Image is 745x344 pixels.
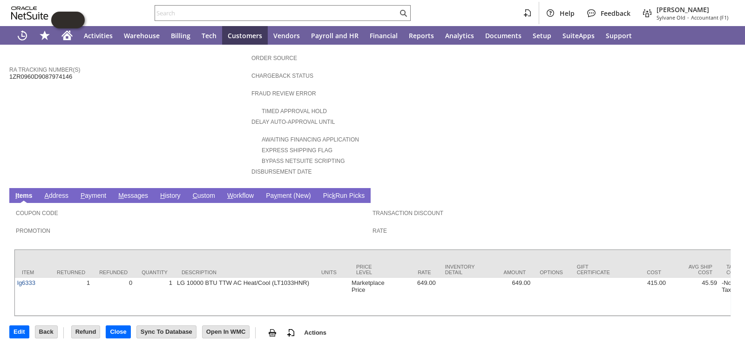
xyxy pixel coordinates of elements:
[124,31,160,40] span: Warehouse
[262,108,327,115] a: Timed Approval Hold
[394,270,431,275] div: Rate
[305,26,364,45] a: Payroll and HR
[488,270,526,275] div: Amount
[372,210,443,216] a: Transaction Discount
[527,26,557,45] a: Setup
[311,31,359,40] span: Payroll and HR
[17,279,35,286] a: lg6333
[42,192,71,201] a: Address
[356,264,380,275] div: Price Level
[9,67,80,73] a: RA Tracking Number(s)
[182,270,307,275] div: Description
[203,326,250,338] input: Open In WMC
[533,31,551,40] span: Setup
[68,12,85,28] span: Oracle Guided Learning Widget. To move around, please hold and drag
[78,26,118,45] a: Activities
[557,26,600,45] a: SuiteApps
[135,278,175,316] td: 1
[657,5,728,14] span: [PERSON_NAME]
[118,26,165,45] a: Warehouse
[92,278,135,316] td: 0
[35,326,57,338] input: Back
[440,26,480,45] a: Analytics
[118,192,124,199] span: M
[675,264,712,275] div: Avg Ship Cost
[34,26,56,45] div: Shortcuts
[274,192,277,199] span: y
[228,31,262,40] span: Customers
[624,270,661,275] div: Cost
[349,278,387,316] td: Marketplace Price
[11,7,48,20] svg: logo
[11,26,34,45] a: Recent Records
[398,7,409,19] svg: Search
[51,12,85,28] iframe: Click here to launch Oracle Guided Learning Help Panel
[300,329,330,336] a: Actions
[560,9,575,18] span: Help
[409,31,434,40] span: Reports
[719,190,730,201] a: Unrolled view on
[403,26,440,45] a: Reports
[10,326,29,338] input: Edit
[225,192,256,201] a: Workflow
[84,31,113,40] span: Activities
[480,26,527,45] a: Documents
[22,270,43,275] div: Item
[251,73,313,79] a: Chargeback Status
[17,30,28,41] svg: Recent Records
[687,14,689,21] span: -
[45,192,49,199] span: A
[617,278,668,316] td: 415.00
[321,192,367,201] a: PickRun Picks
[81,192,85,199] span: P
[606,31,632,40] span: Support
[158,192,183,201] a: History
[562,31,595,40] span: SuiteApps
[227,192,233,199] span: W
[668,278,719,316] td: 45.59
[601,9,630,18] span: Feedback
[372,228,387,234] a: Rate
[387,278,438,316] td: 649.00
[50,278,92,316] td: 1
[321,270,342,275] div: Units
[171,31,190,40] span: Billing
[9,73,72,81] span: 1ZR0960D9087974146
[142,270,168,275] div: Quantity
[370,31,398,40] span: Financial
[264,192,313,201] a: Payment (New)
[160,192,165,199] span: H
[39,30,50,41] svg: Shortcuts
[202,31,217,40] span: Tech
[16,228,50,234] a: Promotion
[285,327,297,338] img: add-record.svg
[445,31,474,40] span: Analytics
[190,192,217,201] a: Custom
[262,147,332,154] a: Express Shipping Flag
[16,210,58,216] a: Coupon Code
[364,26,403,45] a: Financial
[268,26,305,45] a: Vendors
[155,7,398,19] input: Search
[251,119,335,125] a: Delay Auto-Approval Until
[262,158,345,164] a: Bypass NetSuite Scripting
[57,270,85,275] div: Returned
[540,270,563,275] div: Options
[61,30,73,41] svg: Home
[99,270,128,275] div: Refunded
[222,26,268,45] a: Customers
[78,192,108,201] a: Payment
[196,26,222,45] a: Tech
[56,26,78,45] a: Home
[15,192,17,199] span: I
[485,31,521,40] span: Documents
[445,264,475,275] div: Inventory Detail
[332,192,335,199] span: k
[273,31,300,40] span: Vendors
[600,26,637,45] a: Support
[267,327,278,338] img: print.svg
[175,278,314,316] td: LG 10000 BTU TTW AC Heat/Cool (LT1033HNR)
[481,278,533,316] td: 649.00
[106,326,130,338] input: Close
[251,169,312,175] a: Disbursement Date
